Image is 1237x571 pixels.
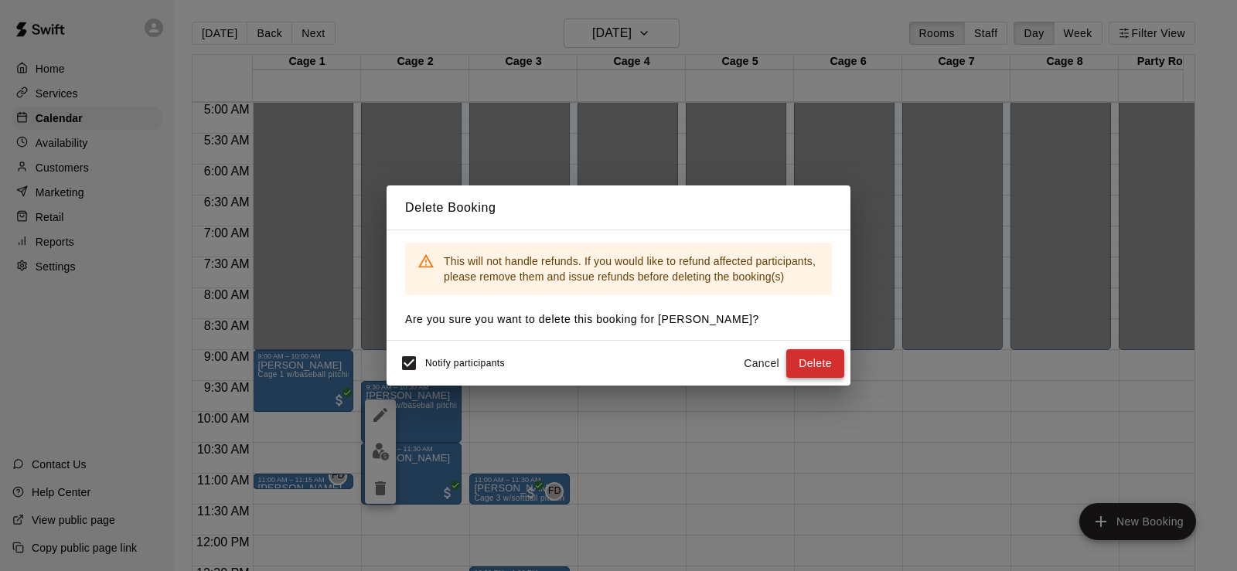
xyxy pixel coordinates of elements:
h2: Delete Booking [387,185,850,230]
p: Are you sure you want to delete this booking for [PERSON_NAME] ? [405,311,832,328]
button: Delete [786,349,844,378]
button: Cancel [737,349,786,378]
div: This will not handle refunds. If you would like to refund affected participants, please remove th... [444,247,820,291]
span: Notify participants [425,359,505,369]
